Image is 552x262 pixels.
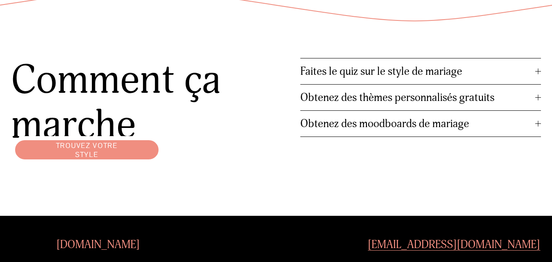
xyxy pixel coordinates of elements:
[368,238,540,251] font: [EMAIL_ADDRESS][DOMAIN_NAME]
[300,85,541,110] button: Obtenez des thèmes personnalisés gratuits
[56,238,140,251] font: [DOMAIN_NAME]
[56,141,118,159] font: Trouvez votre style
[300,91,494,104] font: Obtenez des thèmes personnalisés gratuits
[300,117,469,130] font: Obtenez des moodboards de mariage
[11,136,163,163] a: Trouvez votre style
[300,111,541,137] button: Obtenez des moodboards de mariage
[11,56,230,150] font: Comment ça marche
[300,65,462,78] font: Faites le quiz sur le style de mariage
[300,58,541,84] button: Faites le quiz sur le style de mariage
[368,237,540,253] a: [EMAIL_ADDRESS][DOMAIN_NAME]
